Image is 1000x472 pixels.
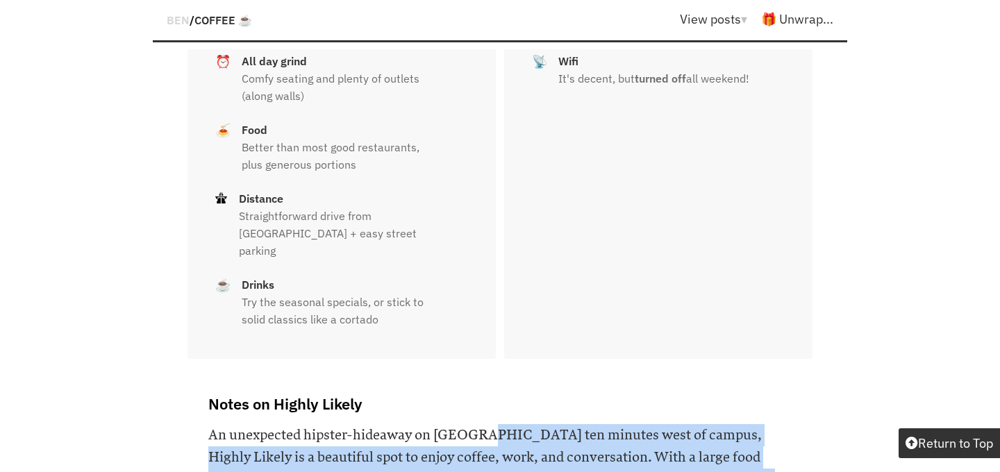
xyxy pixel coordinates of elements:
[215,54,231,69] span: ⏰
[239,192,283,205] strong: Distance
[741,11,747,27] span: ▾
[194,13,252,27] a: Coffee ☕️
[208,394,792,414] h2: Notes on Highly Likely
[242,54,307,68] strong: All day grind
[215,192,228,206] span: 🛣
[558,70,763,87] p: It's decent, but all weekend!
[680,11,761,27] a: View posts
[558,54,578,68] strong: Wifi
[242,70,455,105] p: Comfy seating and plenty of outlets (along walls)
[167,13,190,27] a: BEN
[215,123,231,138] span: 🍝
[242,139,455,174] p: Better than most good restaurants, plus generous portions
[635,71,686,85] strong: turned off
[899,428,1000,458] button: Return to Top
[239,208,452,260] p: Straightforward drive from [GEOGRAPHIC_DATA] + easy street parking
[167,7,252,33] div: /
[242,123,267,137] strong: Food
[242,278,274,292] strong: Drinks
[242,294,455,328] p: Try the seasonal specials, or stick to solid classics like a cortado
[761,11,833,27] a: 🎁 Unwrap...
[215,278,231,293] span: ☕️
[532,54,547,69] span: 📡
